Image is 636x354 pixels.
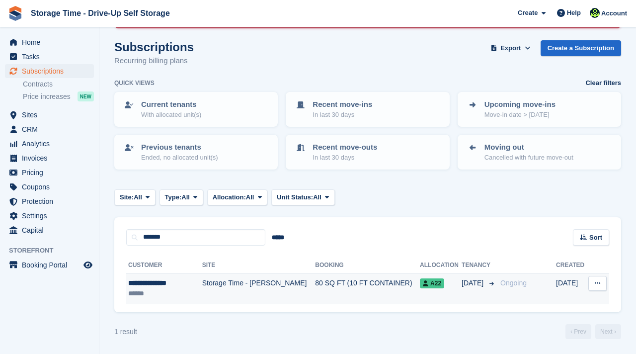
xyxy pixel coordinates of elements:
[590,8,600,18] img: Laaibah Sarwar
[22,166,81,179] span: Pricing
[134,192,142,202] span: All
[315,258,420,273] th: Booking
[181,192,190,202] span: All
[484,153,573,163] p: Cancelled with future move-out
[484,110,556,120] p: Move-in date > [DATE]
[518,8,538,18] span: Create
[22,137,81,151] span: Analytics
[8,6,23,21] img: stora-icon-8386f47178a22dfd0bd8f6a31ec36ba5ce8667c1dd55bd0f319d3a0aa187defe.svg
[115,136,277,169] a: Previous tenants Ended, no allocated unit(s)
[595,324,621,339] a: Next
[114,40,194,54] h1: Subscriptions
[287,136,448,169] a: Recent move-outs In last 30 days
[420,278,444,288] span: A22
[5,258,94,272] a: menu
[313,192,321,202] span: All
[114,189,156,206] button: Site: All
[22,151,81,165] span: Invoices
[23,91,94,102] a: Price increases NEW
[22,35,81,49] span: Home
[22,180,81,194] span: Coupons
[22,258,81,272] span: Booking Portal
[22,64,81,78] span: Subscriptions
[141,110,201,120] p: With allocated unit(s)
[589,233,602,243] span: Sort
[5,223,94,237] a: menu
[313,99,372,110] p: Recent move-ins
[22,122,81,136] span: CRM
[207,189,268,206] button: Allocation: All
[484,99,556,110] p: Upcoming move-ins
[141,142,218,153] p: Previous tenants
[78,91,94,101] div: NEW
[500,43,521,53] span: Export
[420,258,462,273] th: Allocation
[462,258,496,273] th: Tenancy
[5,122,94,136] a: menu
[23,92,71,101] span: Price increases
[246,192,254,202] span: All
[287,93,448,126] a: Recent move-ins In last 30 days
[565,324,591,339] a: Previous
[5,166,94,179] a: menu
[165,192,182,202] span: Type:
[22,108,81,122] span: Sites
[5,108,94,122] a: menu
[126,258,202,273] th: Customer
[585,78,621,88] a: Clear filters
[213,192,246,202] span: Allocation:
[141,99,201,110] p: Current tenants
[500,279,527,287] span: Ongoing
[5,180,94,194] a: menu
[459,136,620,169] a: Moving out Cancelled with future move-out
[202,273,316,304] td: Storage Time - [PERSON_NAME]
[601,8,627,18] span: Account
[277,192,313,202] span: Unit Status:
[313,142,377,153] p: Recent move-outs
[462,278,485,288] span: [DATE]
[5,194,94,208] a: menu
[114,55,194,67] p: Recurring billing plans
[159,189,203,206] button: Type: All
[556,273,587,304] td: [DATE]
[5,209,94,223] a: menu
[22,194,81,208] span: Protection
[27,5,174,21] a: Storage Time - Drive-Up Self Storage
[5,50,94,64] a: menu
[556,258,587,273] th: Created
[115,93,277,126] a: Current tenants With allocated unit(s)
[489,40,533,57] button: Export
[82,259,94,271] a: Preview store
[120,192,134,202] span: Site:
[5,137,94,151] a: menu
[484,142,573,153] p: Moving out
[541,40,621,57] a: Create a Subscription
[9,246,99,256] span: Storefront
[315,273,420,304] td: 80 SQ FT (10 FT CONTAINER)
[567,8,581,18] span: Help
[22,50,81,64] span: Tasks
[459,93,620,126] a: Upcoming move-ins Move-in date > [DATE]
[313,153,377,163] p: In last 30 days
[202,258,316,273] th: Site
[141,153,218,163] p: Ended, no allocated unit(s)
[271,189,334,206] button: Unit Status: All
[563,324,623,339] nav: Page
[5,35,94,49] a: menu
[114,327,137,337] div: 1 result
[22,223,81,237] span: Capital
[5,151,94,165] a: menu
[22,209,81,223] span: Settings
[313,110,372,120] p: In last 30 days
[114,79,155,88] h6: Quick views
[23,80,94,89] a: Contracts
[5,64,94,78] a: menu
